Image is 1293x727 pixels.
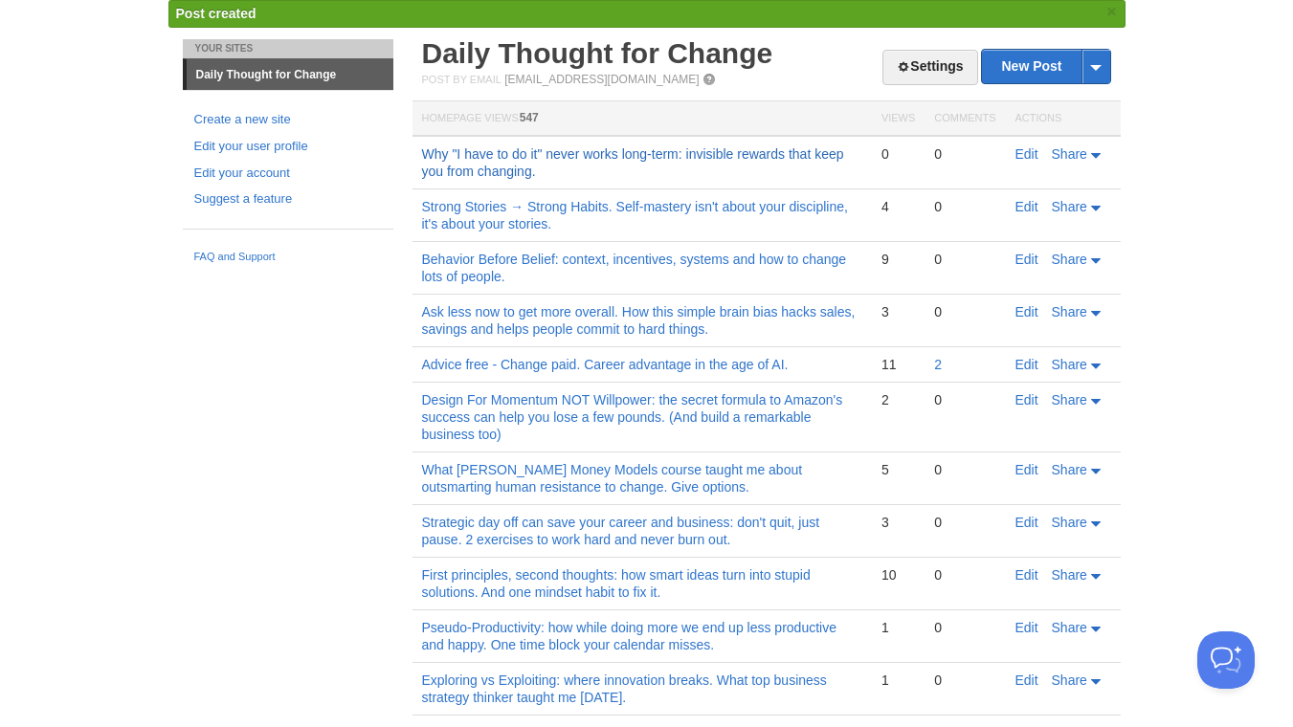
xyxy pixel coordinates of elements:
[422,620,836,652] a: Pseudo-Productivity: how while doing more we end up less productive and happy. One time block you...
[881,356,915,373] div: 11
[183,39,393,58] li: Your Sites
[1052,515,1087,530] span: Share
[881,391,915,408] div: 2
[934,514,995,531] div: 0
[982,50,1109,83] a: New Post
[422,672,827,705] a: Exploring vs Exploiting: where innovation breaks. What top business strategy thinker taught me [D...
[925,101,1005,137] th: Comments
[881,619,915,636] div: 1
[520,111,539,124] span: 547
[422,146,844,179] a: Why "I have to do it" never works long-term: invisible rewards that keep you from changing.
[934,198,995,215] div: 0
[934,672,995,689] div: 0
[1052,620,1087,635] span: Share
[1052,304,1087,319] span: Share
[881,198,915,215] div: 4
[1015,392,1038,408] a: Edit
[422,392,843,442] a: Design For Momentum NOT Willpower: the secret formula to Amazon's success can help you lose a few...
[881,672,915,689] div: 1
[881,251,915,268] div: 9
[934,391,995,408] div: 0
[882,50,977,85] a: Settings
[1015,567,1038,583] a: Edit
[881,145,915,163] div: 0
[176,6,256,21] span: Post created
[422,37,773,69] a: Daily Thought for Change
[1015,672,1038,688] a: Edit
[934,303,995,320] div: 0
[1015,199,1038,214] a: Edit
[1015,357,1038,372] a: Edit
[881,461,915,478] div: 5
[422,462,803,495] a: What [PERSON_NAME] Money Models course taught me about outsmarting human resistance to change. Gi...
[1015,515,1038,530] a: Edit
[412,101,872,137] th: Homepage Views
[1052,357,1087,372] span: Share
[1006,101,1121,137] th: Actions
[194,110,382,130] a: Create a new site
[881,514,915,531] div: 3
[1015,146,1038,162] a: Edit
[194,189,382,209] a: Suggest a feature
[194,137,382,157] a: Edit your user profile
[1015,462,1038,477] a: Edit
[1015,304,1038,319] a: Edit
[1197,631,1255,689] iframe: Help Scout Beacon - Open
[1052,146,1087,162] span: Share
[194,249,382,266] a: FAQ and Support
[504,73,699,86] a: [EMAIL_ADDRESS][DOMAIN_NAME]
[422,567,811,600] a: First principles, second thoughts: how smart ideas turn into stupid solutions. And one mindset ha...
[934,461,995,478] div: 0
[881,566,915,584] div: 10
[934,619,995,636] div: 0
[422,515,820,547] a: Strategic day off can save your career and business: don't quit, just pause. 2 exercises to work ...
[187,59,393,90] a: Daily Thought for Change
[422,304,856,337] a: Ask less now to get more overall. How this simple brain bias hacks sales, savings and helps peopl...
[1015,620,1038,635] a: Edit
[422,252,847,284] a: Behavior Before Belief: context, incentives, systems and how to change lots of people.
[1052,392,1087,408] span: Share
[1052,199,1087,214] span: Share
[194,164,382,184] a: Edit your account
[872,101,925,137] th: Views
[881,303,915,320] div: 3
[422,74,502,85] span: Post by Email
[1015,252,1038,267] a: Edit
[422,357,789,372] a: Advice free - Change paid. Career advantage in the age of AI.
[1052,462,1087,477] span: Share
[934,357,942,372] a: 2
[1052,567,1087,583] span: Share
[1052,252,1087,267] span: Share
[422,199,848,231] a: Strong Stories → Strong Habits. Self-mastery isn't about your discipline, it's about your stories.
[1052,672,1087,688] span: Share
[934,251,995,268] div: 0
[934,145,995,163] div: 0
[934,566,995,584] div: 0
